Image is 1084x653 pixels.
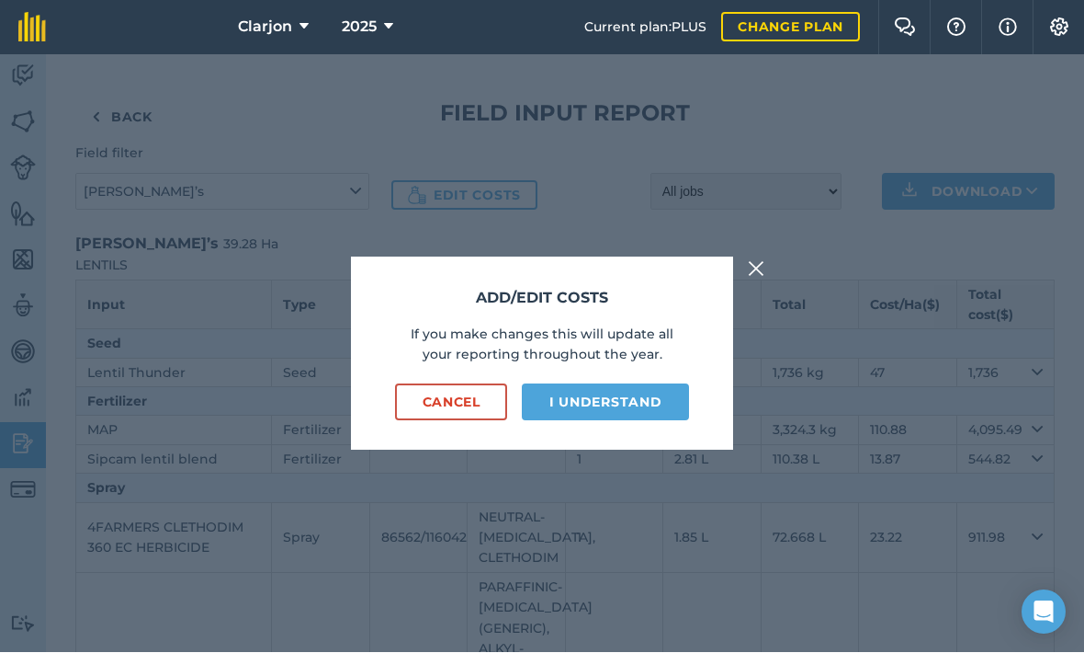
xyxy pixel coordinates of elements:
[945,18,967,37] img: A question mark icon
[395,384,507,421] button: Cancel
[1022,590,1066,635] div: Open Intercom Messenger
[342,17,377,39] span: 2025
[584,17,706,38] span: Current plan : PLUS
[721,13,860,42] a: Change plan
[238,17,292,39] span: Clarjon
[999,17,1017,39] img: svg+xml;base64,PHN2ZyB4bWxucz0iaHR0cDovL3d3dy53My5vcmcvMjAwMC9zdmciIHdpZHRoPSIxNyIgaGVpZ2h0PSIxNy...
[18,13,46,42] img: fieldmargin Logo
[748,258,764,281] img: svg+xml;base64,PHN2ZyB4bWxucz0iaHR0cDovL3d3dy53My5vcmcvMjAwMC9zdmciIHdpZHRoPSIyMiIgaGVpZ2h0PSIzMC...
[522,384,689,421] button: I understand
[1048,18,1070,37] img: A cog icon
[894,18,916,37] img: Two speech bubbles overlapping with the left bubble in the forefront
[395,325,689,366] p: If you make changes this will update all your reporting throughout the year.
[395,287,689,311] h3: Add/edit costs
